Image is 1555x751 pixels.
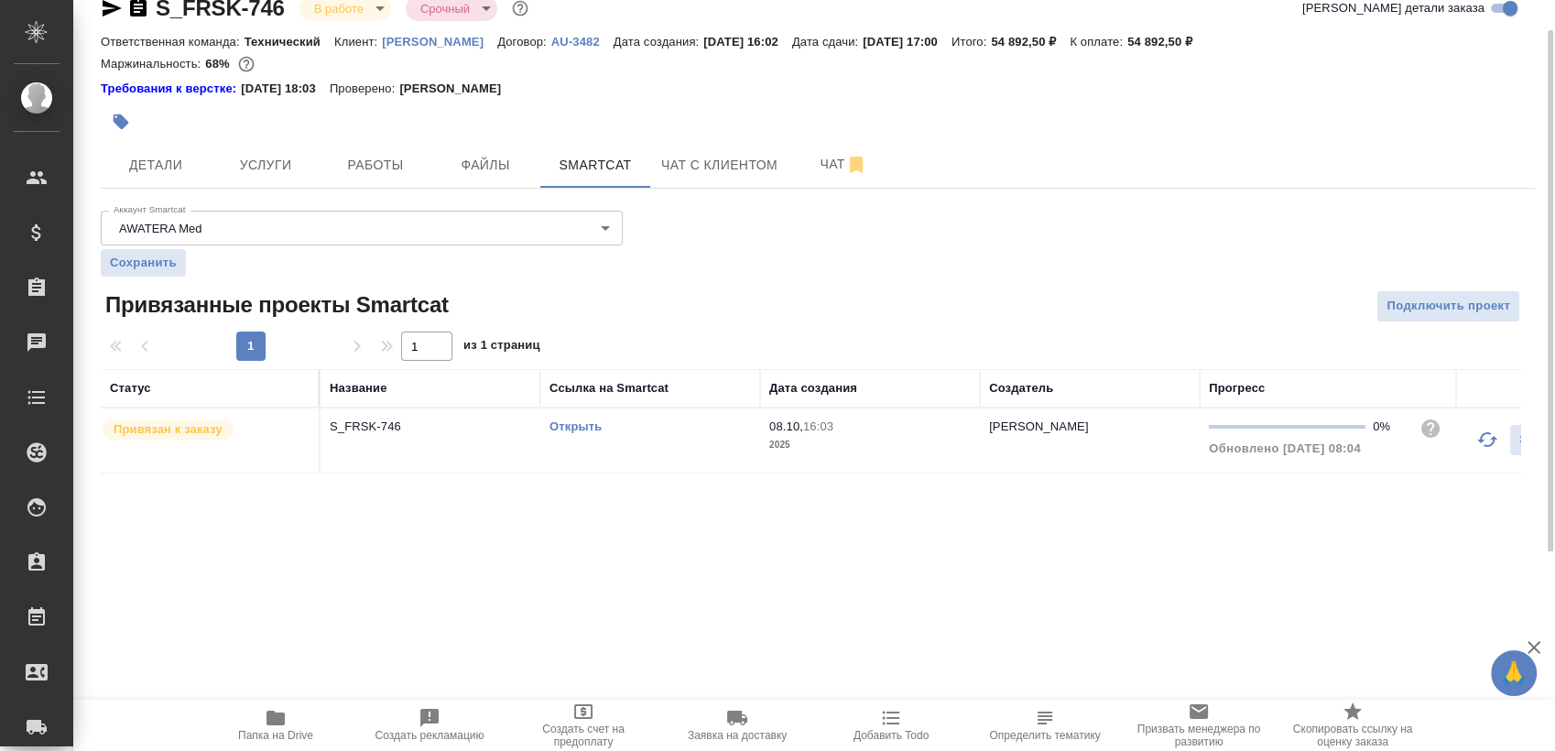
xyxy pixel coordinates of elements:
[863,35,951,49] p: [DATE] 17:00
[234,52,258,76] button: 9183.25 RUB; 2720.00 UAH;
[101,80,241,98] div: Нажми, чтобы открыть папку с инструкцией
[549,379,669,397] div: Ссылка на Smartcat
[245,35,334,49] p: Технический
[551,33,614,49] a: AU-3482
[415,1,475,16] button: Срочный
[769,379,857,397] div: Дата создания
[1209,441,1361,455] span: Обновлено [DATE] 08:04
[205,57,234,71] p: 68%
[845,154,867,176] svg: Отписаться
[703,35,792,49] p: [DATE] 16:02
[1386,296,1510,317] span: Подключить проект
[309,1,369,16] button: В работе
[1491,650,1537,696] button: 🙏
[803,419,833,433] p: 16:03
[334,35,382,49] p: Клиент:
[497,35,551,49] p: Договор:
[399,80,515,98] p: [PERSON_NAME]
[551,35,614,49] p: AU-3482
[1070,35,1127,49] p: К оплате:
[382,33,497,49] a: [PERSON_NAME]
[1498,654,1529,692] span: 🙏
[222,154,310,177] span: Услуги
[110,254,177,272] span: Сохранить
[661,154,777,177] span: Чат с клиентом
[769,419,803,433] p: 08.10,
[989,419,1089,433] p: [PERSON_NAME]
[1376,290,1520,322] button: Подключить проект
[382,35,497,49] p: [PERSON_NAME]
[549,419,602,433] a: Открыть
[330,80,400,98] p: Проверено:
[1373,418,1405,436] div: 0%
[101,80,241,98] a: Требования к верстке:
[110,379,151,397] div: Статус
[614,35,703,49] p: Дата создания:
[1127,35,1206,49] p: 54 892,50 ₽
[441,154,529,177] span: Файлы
[989,379,1053,397] div: Создатель
[101,249,186,277] button: Сохранить
[951,35,991,49] p: Итого:
[463,334,540,361] span: из 1 страниц
[1465,418,1509,462] button: Обновить прогресс
[101,57,205,71] p: Маржинальность:
[551,154,639,177] span: Smartcat
[330,379,386,397] div: Название
[799,153,887,176] span: Чат
[112,154,200,177] span: Детали
[330,418,531,436] p: S_FRSK-746
[101,35,245,49] p: Ответственная команда:
[991,35,1070,49] p: 54 892,50 ₽
[241,80,330,98] p: [DATE] 18:03
[792,35,863,49] p: Дата сдачи:
[101,102,141,142] button: Добавить тэг
[1209,379,1265,397] div: Прогресс
[114,221,208,236] button: AWATERA Med
[101,211,623,245] div: AWATERA Med
[769,436,971,454] p: 2025
[332,154,419,177] span: Работы
[101,290,449,320] span: Привязанные проекты Smartcat
[114,420,223,439] p: Привязан к заказу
